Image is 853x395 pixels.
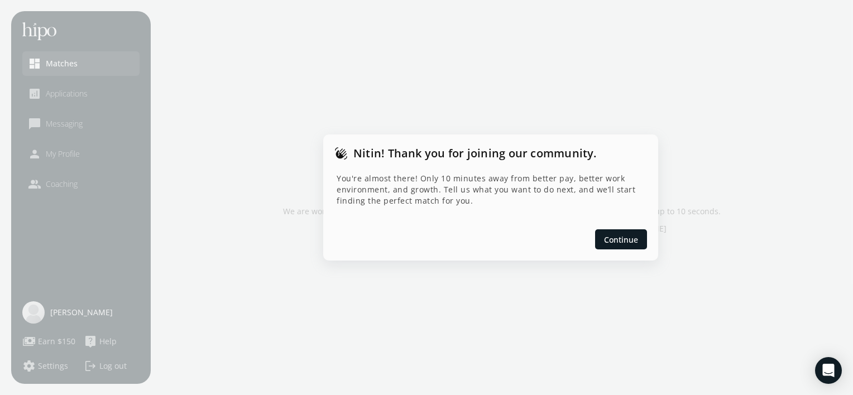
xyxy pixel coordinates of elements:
[604,234,638,245] span: Continue
[353,146,597,161] h1: Nitin! Thank you for joining our community.
[337,173,645,206] p: You're almost there! Only 10 minutes away from better pay, better work environment, and growth. T...
[334,147,348,160] span: waving_hand
[595,229,647,249] button: Continue
[815,357,842,384] div: Open Intercom Messenger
